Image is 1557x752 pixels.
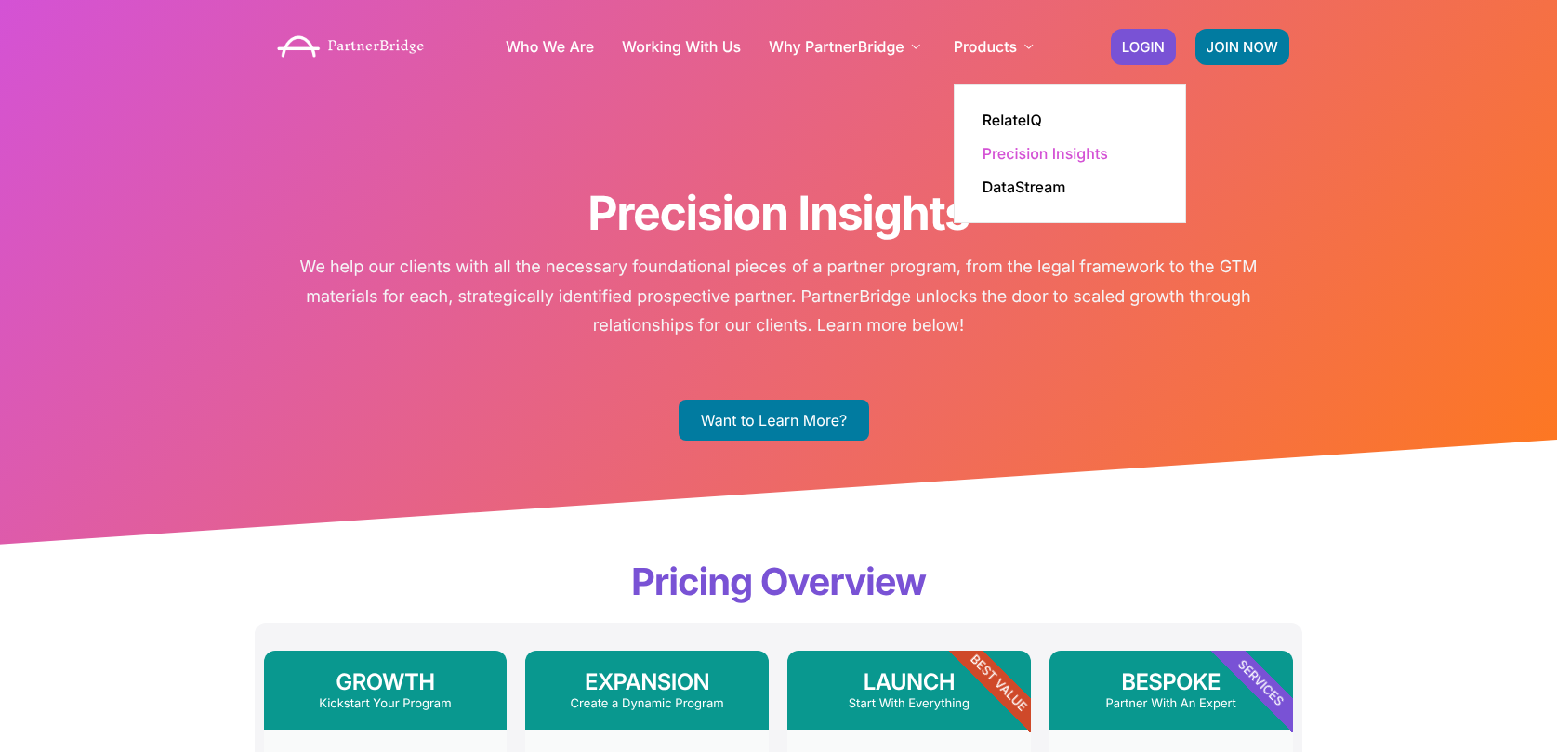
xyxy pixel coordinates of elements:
h3: LAUNCH [787,669,1031,696]
span: Start With Everything [849,696,970,711]
a: Why PartnerBridge [769,39,926,54]
a: Who We Are [506,39,594,54]
span: JOIN NOW [1207,40,1278,54]
a: Products [954,39,1038,54]
span: Partner With An Expert [1105,696,1235,711]
a: Precision Insights [983,146,1108,161]
h3: EXPANSION [525,669,769,696]
span: LOGIN [1122,40,1165,54]
a: RelateIQ [983,112,1042,127]
h3: BESPOKE [1049,669,1293,696]
a: Working With Us [622,39,741,54]
h2: Pricing Overview [249,560,1309,604]
h3: GROWTH [264,669,508,696]
span: Kickstart Your Program [319,696,451,711]
a: Want to Learn More? [679,400,869,441]
p: We help our clients with all the necessary foundational pieces of a partner program, from the leg... [271,253,1286,341]
a: DataStream [983,179,1066,194]
a: JOIN NOW [1195,29,1289,65]
span: Create a Dynamic Program [571,696,724,711]
h1: Precision Insights [268,186,1290,242]
a: LOGIN [1111,29,1176,65]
